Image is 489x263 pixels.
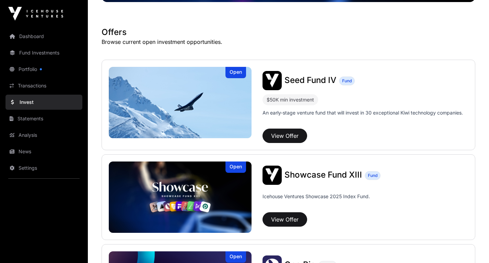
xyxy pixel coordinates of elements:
[455,230,489,263] iframe: Chat Widget
[102,38,475,46] p: Browse current open investment opportunities.
[263,71,282,90] img: Seed Fund IV
[263,129,307,143] button: View Offer
[225,67,246,78] div: Open
[109,67,252,138] a: Seed Fund IVOpen
[284,75,336,85] span: Seed Fund IV
[109,162,252,233] img: Showcase Fund XIII
[225,162,246,173] div: Open
[263,94,318,105] div: $50K min investment
[5,29,82,44] a: Dashboard
[263,166,282,185] img: Showcase Fund XIII
[284,76,336,85] a: Seed Fund IV
[284,170,362,180] span: Showcase Fund XIII
[8,7,63,21] img: Icehouse Ventures Logo
[267,96,314,104] div: $50K min investment
[342,78,352,84] span: Fund
[5,95,82,110] a: Invest
[5,160,82,176] a: Settings
[109,162,252,233] a: Showcase Fund XIIIOpen
[263,109,463,116] p: An early-stage venture fund that will invest in 30 exceptional Kiwi technology companies.
[225,251,246,263] div: Open
[284,171,362,180] a: Showcase Fund XIII
[5,144,82,159] a: News
[5,128,82,143] a: Analysis
[109,67,252,138] img: Seed Fund IV
[102,27,475,38] h1: Offers
[263,193,370,200] p: Icehouse Ventures Showcase 2025 Index Fund.
[263,212,307,227] button: View Offer
[5,78,82,93] a: Transactions
[5,62,82,77] a: Portfolio
[5,45,82,60] a: Fund Investments
[5,111,82,126] a: Statements
[368,173,377,178] span: Fund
